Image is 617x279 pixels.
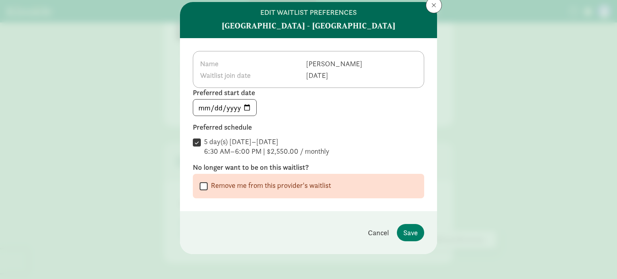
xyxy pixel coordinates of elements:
[193,122,424,132] label: Preferred schedule
[200,69,306,81] th: Waitlist join date
[200,58,306,69] th: Name
[403,227,418,238] span: Save
[368,227,389,238] span: Cancel
[260,8,357,16] h6: edit waitlist preferences
[362,224,395,241] button: Cancel
[208,181,331,190] label: Remove me from this provider's waitlist
[222,20,395,32] strong: [GEOGRAPHIC_DATA] - [GEOGRAPHIC_DATA]
[306,69,363,81] td: [DATE]
[193,163,424,172] label: No longer want to be on this waitlist?
[397,224,424,241] button: Save
[204,137,329,147] div: 5 day(s) [DATE]–[DATE]
[306,58,363,69] td: [PERSON_NAME]
[193,88,424,98] label: Preferred start date
[204,147,329,156] div: 6:30 AM–6:00 PM | $2,550.00 / monthly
